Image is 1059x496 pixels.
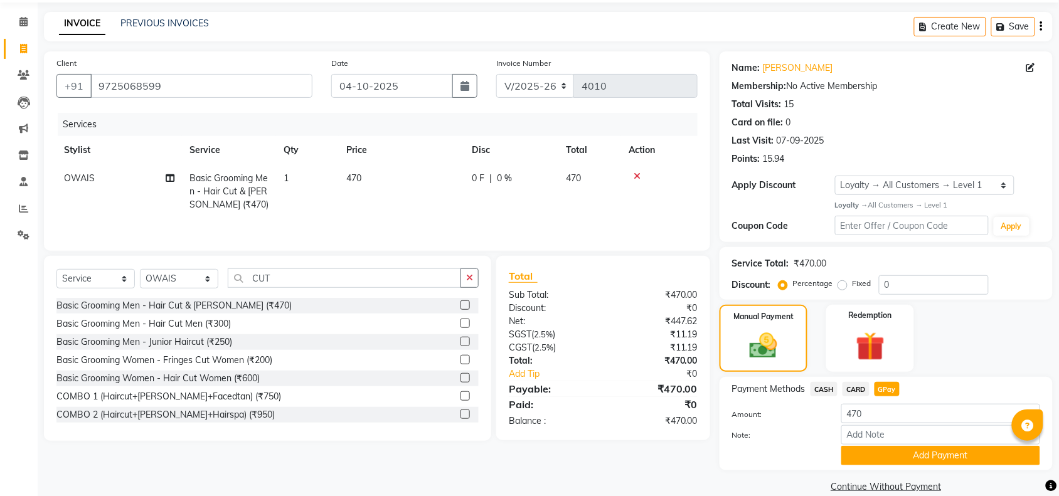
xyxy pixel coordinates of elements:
[732,80,787,93] div: Membership:
[603,302,707,315] div: ₹0
[499,381,604,396] div: Payable:
[722,480,1050,493] a: Continue Without Payment
[847,329,894,364] img: _gift.svg
[499,341,604,354] div: ( )
[56,354,272,367] div: Basic Grooming Women - Fringes Cut Women (₹200)
[841,404,1040,423] input: Amount
[603,315,707,328] div: ₹447.62
[499,288,604,302] div: Sub Total:
[56,317,231,330] div: Basic Grooming Men - Hair Cut Men (₹300)
[228,268,461,288] input: Search or Scan
[777,134,824,147] div: 07-09-2025
[59,13,105,35] a: INVOICE
[182,136,276,164] th: Service
[534,329,553,339] span: 2.5%
[841,425,1040,445] input: Add Note
[733,311,794,322] label: Manual Payment
[835,216,989,235] input: Enter Offer / Coupon Code
[603,414,707,428] div: ₹470.00
[56,58,77,69] label: Client
[732,278,771,292] div: Discount:
[566,172,581,184] span: 470
[535,342,553,352] span: 2.5%
[875,382,900,396] span: GPay
[811,382,838,396] span: CASH
[120,18,209,29] a: PREVIOUS INVOICES
[794,257,827,270] div: ₹470.00
[464,136,558,164] th: Disc
[841,446,1040,465] button: Add Payment
[499,354,604,367] div: Total:
[603,341,707,354] div: ₹11.19
[994,217,1030,236] button: Apply
[732,257,789,270] div: Service Total:
[603,397,707,412] div: ₹0
[64,172,95,184] span: OWAIS
[732,152,760,166] div: Points:
[558,136,621,164] th: Total
[620,367,707,381] div: ₹0
[849,310,892,321] label: Redemption
[90,74,312,98] input: Search by Name/Mobile/Email/Code
[509,329,531,340] span: SGST
[509,342,532,353] span: CGST
[732,219,835,233] div: Coupon Code
[732,116,784,129] div: Card on file:
[499,302,604,315] div: Discount:
[732,134,774,147] div: Last Visit:
[723,430,832,441] label: Note:
[331,58,348,69] label: Date
[786,116,791,129] div: 0
[603,288,707,302] div: ₹470.00
[732,179,835,192] div: Apply Discount
[56,335,232,349] div: Basic Grooming Men - Junior Haircut (₹250)
[784,98,794,111] div: 15
[499,315,604,328] div: Net:
[499,367,620,381] a: Add Tip
[603,354,707,367] div: ₹470.00
[991,17,1035,36] button: Save
[603,381,707,396] div: ₹470.00
[56,390,281,403] div: COMBO 1 (Haircut+[PERSON_NAME]+Facedtan) (₹750)
[58,113,707,136] div: Services
[276,136,339,164] th: Qty
[732,383,806,396] span: Payment Methods
[284,172,289,184] span: 1
[732,61,760,75] div: Name:
[56,372,260,385] div: Basic Grooming Women - Hair Cut Women (₹600)
[56,408,275,421] div: COMBO 2 (Haircut+[PERSON_NAME]+Hairspa) (₹950)
[741,330,786,362] img: _cash.svg
[339,136,464,164] th: Price
[499,397,604,412] div: Paid:
[489,172,492,185] span: |
[56,74,92,98] button: +91
[793,278,833,289] label: Percentage
[914,17,986,36] button: Create New
[472,172,484,185] span: 0 F
[497,172,512,185] span: 0 %
[843,382,870,396] span: CARD
[835,200,1040,211] div: All Customers → Level 1
[603,328,707,341] div: ₹11.19
[853,278,871,289] label: Fixed
[509,270,538,283] span: Total
[763,61,833,75] a: [PERSON_NAME]
[835,201,868,209] strong: Loyalty →
[496,58,551,69] label: Invoice Number
[56,136,182,164] th: Stylist
[732,98,782,111] div: Total Visits:
[723,409,832,420] label: Amount:
[732,80,1040,93] div: No Active Membership
[499,414,604,428] div: Balance :
[346,172,361,184] span: 470
[56,299,292,312] div: Basic Grooming Men - Hair Cut & [PERSON_NAME] (₹470)
[189,172,269,210] span: Basic Grooming Men - Hair Cut & [PERSON_NAME] (₹470)
[499,328,604,341] div: ( )
[621,136,698,164] th: Action
[763,152,785,166] div: 15.94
